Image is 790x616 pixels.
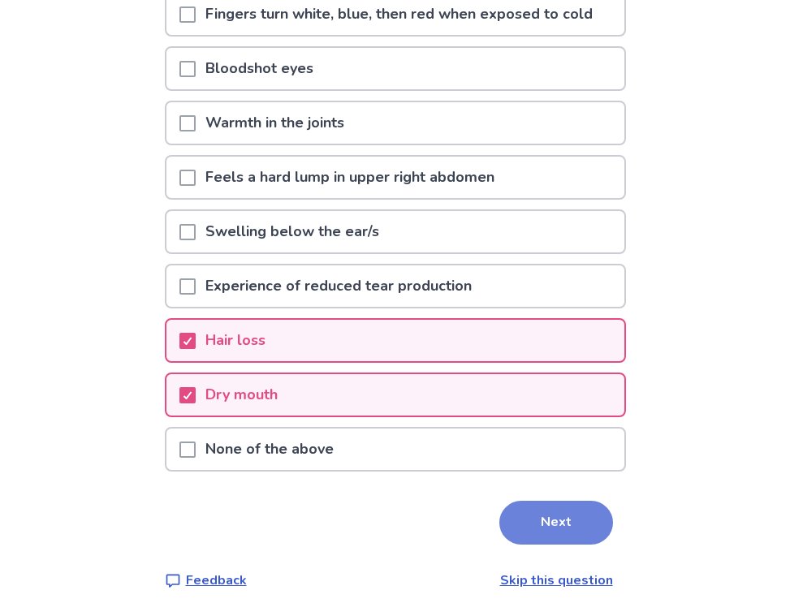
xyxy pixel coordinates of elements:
[196,157,504,198] p: Feels a hard lump in upper right abdomen
[186,571,247,590] p: Feedback
[196,48,323,89] p: Bloodshot eyes
[196,265,481,307] p: Experience of reduced tear production
[499,501,613,545] button: Next
[196,320,275,361] p: Hair loss
[196,211,389,252] p: Swelling below the ear/s
[196,102,354,144] p: Warmth in the joints
[196,429,343,470] p: None of the above
[500,571,613,589] a: Skip this question
[196,374,287,416] p: Dry mouth
[165,571,247,590] a: Feedback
